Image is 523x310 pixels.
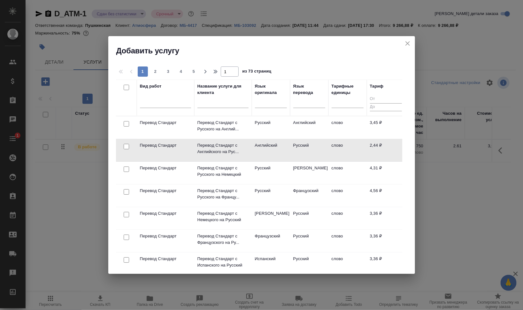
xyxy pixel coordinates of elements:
td: Русский [290,139,328,161]
div: Язык оригинала [255,83,287,96]
td: 3,45 ₽ [367,116,405,139]
td: слово [328,207,367,229]
td: Английский [252,139,290,161]
td: Французский [290,184,328,207]
p: Перевод Стандарт с Русского на Немецкий [197,165,249,178]
button: 5 [189,66,199,77]
p: Перевод Стандарт [140,233,191,239]
p: Перевод Стандарт с Немецкого на Русский [197,210,249,223]
button: 4 [176,66,186,77]
td: Русский [290,207,328,229]
td: Русский [290,230,328,252]
div: Тариф [370,83,384,89]
span: 2 [150,68,161,75]
td: слово [328,116,367,139]
td: Французский [252,230,290,252]
p: Перевод Стандарт с Испанского на Русский [197,256,249,268]
td: слово [328,230,367,252]
td: Русский [290,252,328,275]
div: Тарифные единицы [332,83,364,96]
p: Перевод Стандарт с Английского на Рус... [197,142,249,155]
span: из 73 страниц [242,67,272,77]
p: Перевод Стандарт с Русского на Англий... [197,120,249,132]
td: Испанский [252,252,290,275]
td: 3,36 ₽ [367,252,405,275]
p: Перевод Стандарт [140,165,191,171]
button: 3 [163,66,173,77]
input: До [370,103,402,111]
td: [PERSON_NAME] [290,162,328,184]
td: Русский [252,162,290,184]
span: 5 [189,68,199,75]
div: Название услуги для клиента [197,83,249,96]
td: Русский [252,116,290,139]
td: Русский [252,184,290,207]
p: Перевод Стандарт [140,256,191,262]
h2: Добавить услугу [116,46,415,56]
td: 4,31 ₽ [367,162,405,184]
p: Перевод Стандарт [140,210,191,217]
button: close [403,39,412,48]
input: От [370,95,402,103]
td: слово [328,184,367,207]
span: 4 [176,68,186,75]
td: 3,36 ₽ [367,230,405,252]
td: 2,44 ₽ [367,139,405,161]
p: Перевод Стандарт с Русского на Францу... [197,188,249,200]
td: 3,36 ₽ [367,207,405,229]
button: 2 [150,66,161,77]
div: Вид работ [140,83,162,89]
td: Английский [290,116,328,139]
td: 4,56 ₽ [367,184,405,207]
p: Перевод Стандарт с Французского на Ру... [197,233,249,246]
p: Перевод Стандарт [140,188,191,194]
div: Язык перевода [293,83,325,96]
p: Перевод Стандарт [140,120,191,126]
span: 3 [163,68,173,75]
td: слово [328,139,367,161]
td: слово [328,252,367,275]
td: слово [328,162,367,184]
p: Перевод Стандарт [140,142,191,149]
td: [PERSON_NAME] [252,207,290,229]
